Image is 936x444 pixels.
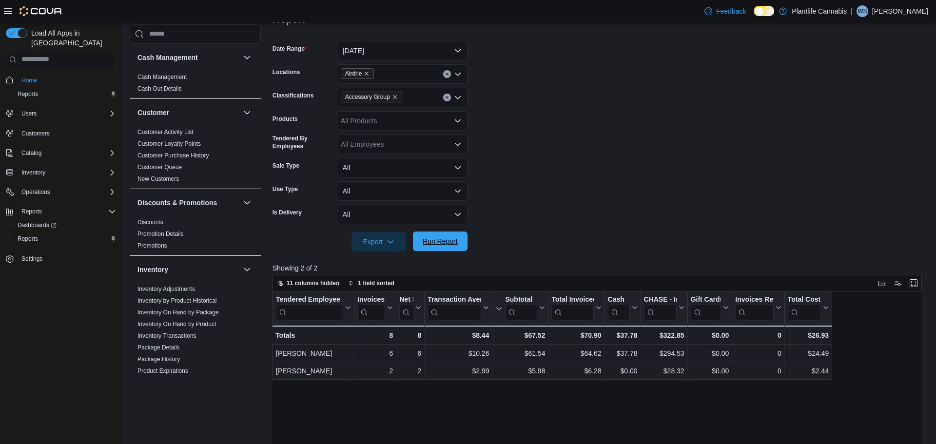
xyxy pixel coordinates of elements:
a: Inventory On Hand by Product [137,321,216,328]
span: Feedback [716,6,746,16]
div: Invoices Sold [357,295,385,304]
div: 2 [357,365,393,377]
h3: Cash Management [137,53,198,62]
div: 0 [735,329,781,341]
span: Settings [21,255,42,263]
div: Net Sold [399,295,413,320]
a: Package History [137,356,180,363]
div: CHASE - Integrated [643,295,676,320]
div: 6 [399,347,421,359]
button: Cash [607,295,637,320]
span: 1 field sorted [358,279,394,287]
span: WS [858,5,867,17]
h3: Customer [137,108,169,117]
button: Home [2,73,120,87]
div: $10.26 [428,347,489,359]
button: Total Cost [788,295,829,320]
span: Load All Apps in [GEOGRAPHIC_DATA] [27,28,116,48]
a: Promotions [137,242,167,249]
span: Users [18,108,116,119]
button: Open list of options [454,117,462,125]
div: Invoices Sold [357,295,385,320]
div: Invoices Ref [735,295,773,304]
span: Operations [21,188,50,196]
div: $0.00 [690,347,729,359]
p: Plantlife Cannabis [792,5,847,17]
div: Transaction Average [428,295,481,320]
a: Package Details [137,344,180,351]
a: Promotion Details [137,231,184,237]
span: Catalog [21,149,41,157]
span: Airdrie [345,69,362,78]
a: Customer Activity List [137,129,194,135]
div: [PERSON_NAME] [276,365,351,377]
label: Products [273,115,298,123]
div: Cash [607,295,629,304]
div: Tendered Employee [276,295,343,304]
button: All [337,181,468,201]
span: Customer Loyalty Points [137,140,201,148]
button: Invoices Sold [357,295,393,320]
a: Dashboards [14,219,60,231]
div: $24.49 [788,347,829,359]
span: Customers [18,127,116,139]
div: 8 [399,329,421,341]
label: Sale Type [273,162,299,170]
div: Total Invoiced [551,295,593,320]
div: Wyatt Seitz [857,5,868,17]
a: Customers [18,128,54,139]
a: Inventory On Hand by Package [137,309,219,316]
span: Airdrie [341,68,374,79]
div: Cash Management [130,71,261,98]
div: 0 [735,347,781,359]
button: Run Report [413,232,468,251]
button: Discounts & Promotions [137,198,239,208]
button: All [337,158,468,177]
button: Clear input [443,94,451,101]
button: Catalog [18,147,45,159]
div: Gift Cards [690,295,721,304]
div: CHASE - Integrated [643,295,676,304]
input: Dark Mode [754,6,774,16]
button: Open list of options [454,70,462,78]
button: All [337,205,468,224]
span: Inventory On Hand by Package [137,309,219,316]
button: Catalog [2,146,120,160]
span: Accessory Group [341,92,402,102]
button: [DATE] [337,41,468,60]
span: Reports [18,206,116,217]
div: Cash [607,295,629,320]
button: Operations [2,185,120,199]
div: Total Cost [788,295,821,320]
button: Inventory [241,264,253,275]
button: Open list of options [454,140,462,148]
h3: Inventory [137,265,168,274]
span: Inventory On Hand by Product [137,320,216,328]
span: 11 columns hidden [287,279,340,287]
div: Discounts & Promotions [130,216,261,255]
div: $2.99 [428,365,489,377]
span: Reports [18,90,38,98]
button: Reports [2,205,120,218]
div: Transaction Average [428,295,481,304]
div: Totals [275,329,351,341]
span: Package Details [137,344,180,351]
button: Reports [18,206,46,217]
h3: Discounts & Promotions [137,198,217,208]
span: Reports [14,233,116,245]
button: Users [2,107,120,120]
button: Users [18,108,40,119]
div: $0.00 [607,365,637,377]
a: Feedback [701,1,750,21]
button: Gift Cards [690,295,729,320]
div: $64.62 [551,347,601,359]
span: Reports [21,208,42,215]
div: $0.00 [690,329,729,341]
span: Inventory by Product Historical [137,297,217,305]
a: Customer Purchase History [137,152,209,159]
button: Transaction Average [428,295,489,320]
button: Customer [241,107,253,118]
span: Discounts [137,218,163,226]
a: Home [18,75,41,86]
